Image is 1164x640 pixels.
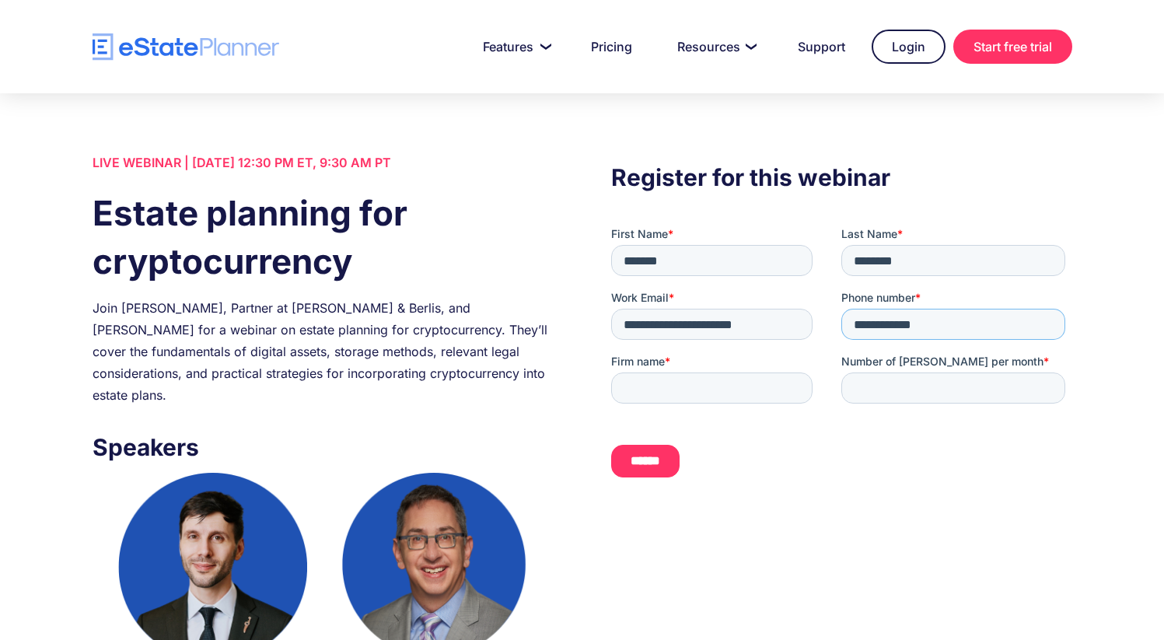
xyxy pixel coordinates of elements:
[572,31,651,62] a: Pricing
[93,429,553,465] h3: Speakers
[953,30,1072,64] a: Start free trial
[93,189,553,285] h1: Estate planning for cryptocurrency
[872,30,946,64] a: Login
[93,152,553,173] div: LIVE WEBINAR | [DATE] 12:30 PM ET, 9:30 AM PT
[611,159,1071,195] h3: Register for this webinar
[93,33,279,61] a: home
[659,31,771,62] a: Resources
[611,226,1071,491] iframe: Form 0
[779,31,864,62] a: Support
[93,297,553,406] div: Join [PERSON_NAME], Partner at [PERSON_NAME] & Berlis, and [PERSON_NAME] for a webinar on estate ...
[464,31,565,62] a: Features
